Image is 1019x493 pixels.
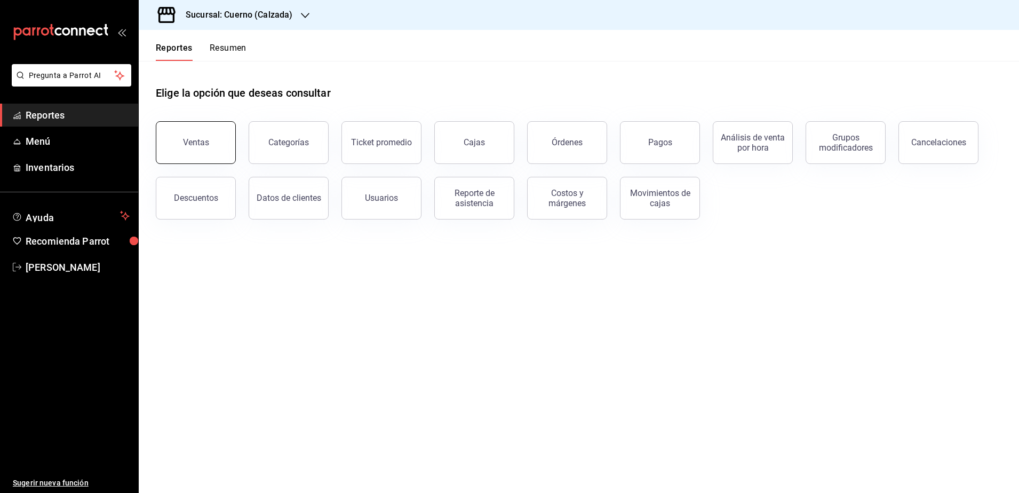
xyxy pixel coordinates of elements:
div: Órdenes [552,137,583,147]
div: Ventas [183,137,209,147]
div: Datos de clientes [257,193,321,203]
div: Usuarios [365,193,398,203]
button: Costos y márgenes [527,177,607,220]
button: Usuarios [341,177,421,220]
button: Reportes [156,43,193,61]
span: Pregunta a Parrot AI [29,70,115,81]
span: Recomienda Parrot [26,234,130,248]
div: Costos y márgenes [534,188,600,208]
button: Grupos modificadores [806,121,886,164]
button: Análisis de venta por hora [713,121,793,164]
div: navigation tabs [156,43,246,61]
div: Categorías [268,137,309,147]
button: Ticket promedio [341,121,421,164]
div: Pagos [648,137,672,147]
div: Reporte de asistencia [441,188,507,208]
span: Ayuda [26,209,116,222]
a: Cajas [434,121,514,164]
button: Ventas [156,121,236,164]
div: Cajas [464,136,485,149]
span: Reportes [26,108,130,122]
span: Inventarios [26,160,130,175]
button: Movimientos de cajas [620,177,700,220]
div: Movimientos de cajas [627,188,693,208]
div: Análisis de venta por hora [720,132,786,153]
button: Órdenes [527,121,607,164]
button: Descuentos [156,177,236,220]
div: Descuentos [174,193,218,203]
button: Pregunta a Parrot AI [12,64,131,87]
span: [PERSON_NAME] [26,260,130,275]
div: Ticket promedio [351,137,412,147]
span: Sugerir nueva función [13,478,130,489]
h3: Sucursal: Cuerno (Calzada) [177,9,292,21]
button: Categorías [249,121,329,164]
button: Cancelaciones [898,121,978,164]
a: Pregunta a Parrot AI [7,77,131,89]
span: Menú [26,134,130,148]
button: Resumen [210,43,246,61]
button: Datos de clientes [249,177,329,220]
div: Grupos modificadores [813,132,879,153]
button: Pagos [620,121,700,164]
div: Cancelaciones [911,137,966,147]
button: open_drawer_menu [117,28,126,36]
button: Reporte de asistencia [434,177,514,220]
h1: Elige la opción que deseas consultar [156,85,331,101]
